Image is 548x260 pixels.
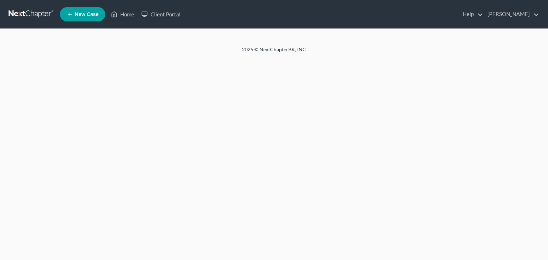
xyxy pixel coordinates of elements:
a: [PERSON_NAME] [484,8,539,21]
a: Home [107,8,138,21]
div: 2025 © NextChapterBK, INC [71,46,477,59]
a: Help [459,8,483,21]
a: Client Portal [138,8,184,21]
new-legal-case-button: New Case [60,7,105,21]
